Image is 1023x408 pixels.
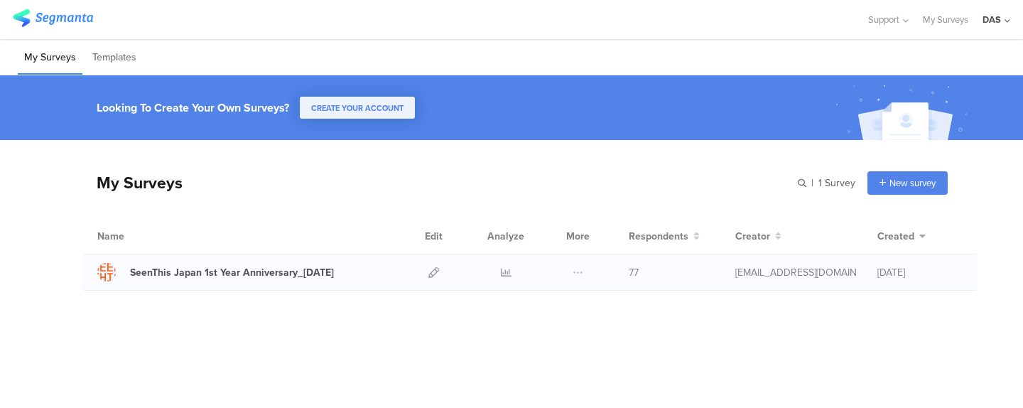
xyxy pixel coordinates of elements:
[735,229,781,244] button: Creator
[877,229,926,244] button: Created
[418,218,449,254] div: Edit
[311,102,404,114] span: CREATE YOUR ACCOUNT
[97,229,183,244] div: Name
[97,263,334,281] a: SeenThis Japan 1st Year Anniversary_[DATE]
[97,100,289,116] div: Looking To Create Your Own Surveys?
[809,176,816,190] span: |
[86,41,143,75] li: Templates
[818,176,855,190] span: 1 Survey
[868,13,899,26] span: Support
[130,265,334,280] div: SeenThis Japan 1st Year Anniversary_9/10/2025
[18,41,82,75] li: My Surveys
[735,229,770,244] span: Creator
[13,9,93,27] img: segmanta logo
[485,218,527,254] div: Analyze
[629,229,688,244] span: Respondents
[889,176,936,190] span: New survey
[983,13,1001,26] div: DAS
[877,229,914,244] span: Created
[563,218,593,254] div: More
[300,97,415,119] button: CREATE YOUR ACCOUNT
[877,265,963,280] div: [DATE]
[629,229,700,244] button: Respondents
[830,80,977,144] img: create_account_image.svg
[735,265,856,280] div: t.udagawa@accelerators.jp
[82,171,183,195] div: My Surveys
[629,265,639,280] span: 77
